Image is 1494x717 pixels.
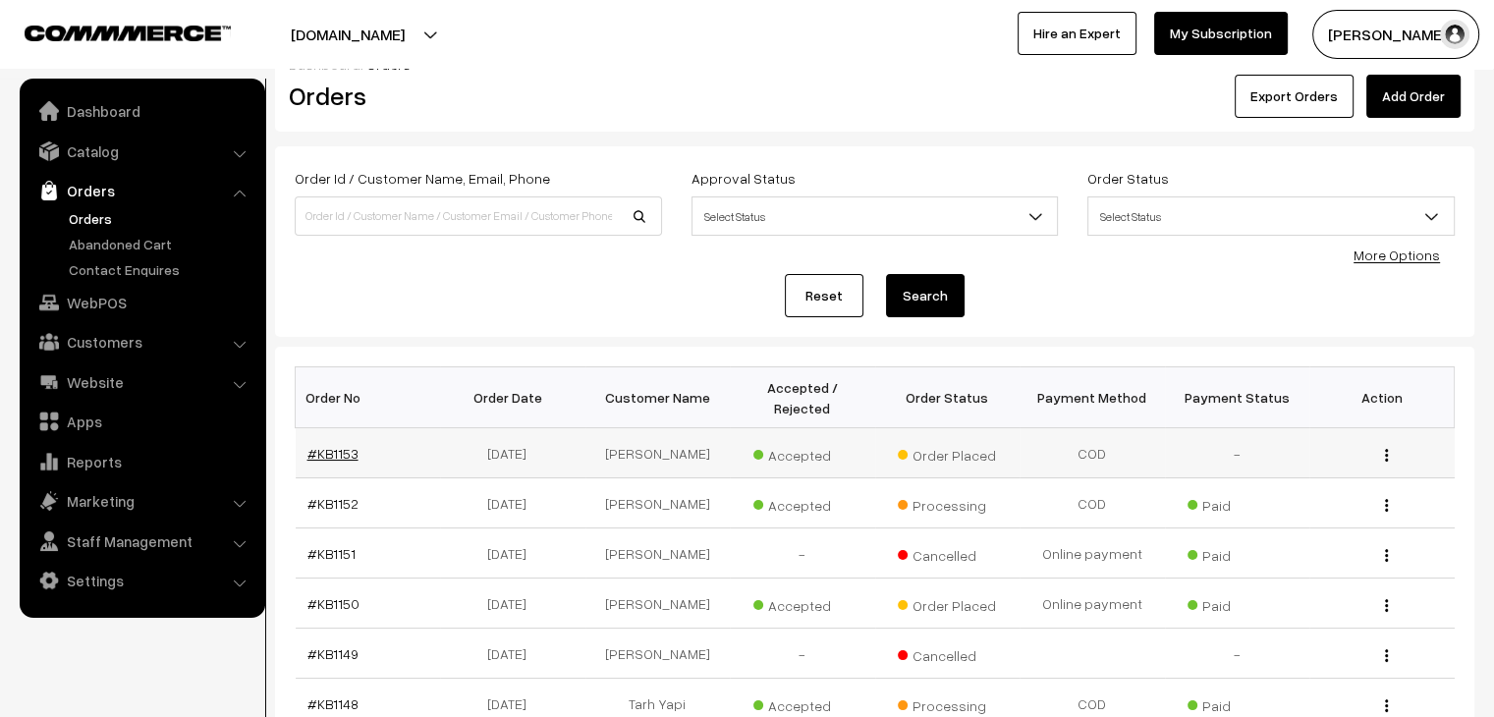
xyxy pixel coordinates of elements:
a: Reports [25,444,258,479]
a: Contact Enquires [64,259,258,280]
td: [PERSON_NAME] [585,428,731,478]
a: #KB1150 [307,595,360,612]
a: Customers [25,324,258,359]
td: [PERSON_NAME] [585,579,731,629]
a: My Subscription [1154,12,1288,55]
button: [DOMAIN_NAME] [222,10,473,59]
a: WebPOS [25,285,258,320]
span: Select Status [692,196,1059,236]
a: #KB1148 [307,695,359,712]
th: Order Status [875,367,1021,428]
img: tab_domain_overview_orange.svg [53,114,69,130]
span: Select Status [1087,196,1455,236]
span: Order Placed [898,590,996,616]
a: #KB1152 [307,495,359,512]
img: Menu [1385,499,1388,512]
span: Accepted [753,490,852,516]
td: - [1165,629,1310,679]
img: Menu [1385,699,1388,712]
span: Paid [1188,590,1286,616]
th: Customer Name [585,367,731,428]
h2: Orders [289,81,660,111]
a: Website [25,364,258,400]
span: Accepted [753,690,852,716]
img: website_grey.svg [31,51,47,67]
span: Processing [898,490,996,516]
span: Paid [1188,690,1286,716]
button: Export Orders [1235,75,1354,118]
img: Menu [1385,649,1388,662]
a: Settings [25,563,258,598]
td: [PERSON_NAME] [585,478,731,528]
td: COD [1020,428,1165,478]
img: logo_orange.svg [31,31,47,47]
a: Abandoned Cart [64,234,258,254]
span: Paid [1188,490,1286,516]
td: [PERSON_NAME] [585,528,731,579]
td: [DATE] [440,528,585,579]
a: Staff Management [25,524,258,559]
a: Marketing [25,483,258,519]
span: Order Placed [898,440,996,466]
td: - [1165,428,1310,478]
span: Cancelled [898,640,996,666]
div: Keywords by Traffic [217,116,331,129]
th: Accepted / Rejected [730,367,875,428]
span: Select Status [1088,199,1454,234]
button: [PERSON_NAME]… [1312,10,1479,59]
img: user [1440,20,1469,49]
span: Processing [898,690,996,716]
span: Accepted [753,440,852,466]
th: Order No [296,367,441,428]
input: Order Id / Customer Name / Customer Email / Customer Phone [295,196,662,236]
div: Domain: [DOMAIN_NAME] [51,51,216,67]
th: Payment Method [1020,367,1165,428]
a: Apps [25,404,258,439]
td: COD [1020,478,1165,528]
td: [DATE] [440,428,585,478]
div: v 4.0.25 [55,31,96,47]
img: Menu [1385,549,1388,562]
td: Online payment [1020,579,1165,629]
th: Payment Status [1165,367,1310,428]
td: [DATE] [440,478,585,528]
a: Reset [785,274,863,317]
td: Online payment [1020,528,1165,579]
a: Hire an Expert [1018,12,1136,55]
img: Menu [1385,449,1388,462]
a: Catalog [25,134,258,169]
img: Menu [1385,599,1388,612]
th: Order Date [440,367,585,428]
span: Select Status [692,199,1058,234]
span: Cancelled [898,540,996,566]
span: Accepted [753,590,852,616]
button: Search [886,274,965,317]
td: - [730,629,875,679]
a: Orders [64,208,258,229]
th: Action [1309,367,1455,428]
img: tab_keywords_by_traffic_grey.svg [195,114,211,130]
a: #KB1151 [307,545,356,562]
label: Approval Status [692,168,796,189]
a: Add Order [1366,75,1461,118]
div: Domain Overview [75,116,176,129]
a: More Options [1354,247,1440,263]
a: Orders [25,173,258,208]
td: - [730,528,875,579]
a: Dashboard [25,93,258,129]
a: COMMMERCE [25,20,196,43]
label: Order Status [1087,168,1169,189]
td: [DATE] [440,579,585,629]
td: [PERSON_NAME] [585,629,731,679]
a: #KB1149 [307,645,359,662]
label: Order Id / Customer Name, Email, Phone [295,168,550,189]
td: [DATE] [440,629,585,679]
img: COMMMERCE [25,26,231,40]
a: #KB1153 [307,445,359,462]
span: Paid [1188,540,1286,566]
